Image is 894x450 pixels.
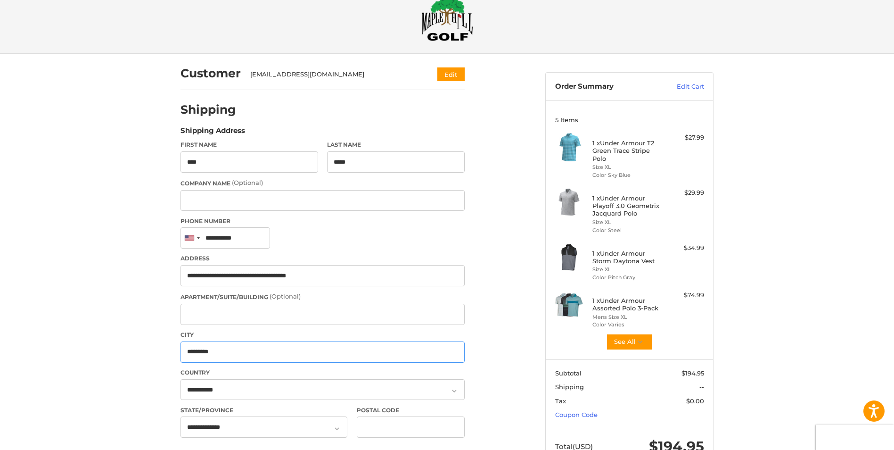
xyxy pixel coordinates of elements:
label: Company Name [180,178,465,188]
iframe: Google Customer Reviews [816,425,894,450]
li: Size XL [592,163,664,171]
legend: Shipping Address [180,125,245,141]
label: Phone Number [180,217,465,225]
li: Color Varies [592,321,664,329]
a: Coupon Code [555,411,598,418]
h4: 1 x Under Armour Storm Daytona Vest [592,250,664,265]
small: (Optional) [270,292,301,300]
li: Color Pitch Gray [592,274,664,282]
label: Postal Code [357,406,465,415]
div: [EMAIL_ADDRESS][DOMAIN_NAME] [250,70,419,79]
h4: 1 x Under Armour T2 Green Trace Stripe Polo [592,139,664,162]
h3: Order Summary [555,82,656,92]
label: Country [180,368,465,377]
div: $29.99 [667,188,704,198]
h3: 5 Items [555,116,704,124]
li: Mens Size XL [592,313,664,321]
h2: Shipping [180,102,236,117]
span: Tax [555,397,566,405]
li: Color Steel [592,226,664,234]
li: Size XL [592,218,664,226]
label: State/Province [180,406,347,415]
span: Shipping [555,383,584,391]
span: $0.00 [686,397,704,405]
div: United States: +1 [181,228,203,248]
label: Apartment/Suite/Building [180,292,465,301]
li: Color Sky Blue [592,171,664,179]
span: $194.95 [681,369,704,377]
span: Subtotal [555,369,582,377]
h4: 1 x Under Armour Playoff 3.0 Geometrix Jacquard Polo [592,194,664,217]
label: City [180,331,465,339]
label: Last Name [327,141,465,149]
a: Edit Cart [656,82,704,92]
div: $27.99 [667,133,704,142]
div: $34.99 [667,243,704,253]
small: (Optional) [232,179,263,186]
span: -- [699,383,704,391]
h2: Customer [180,66,241,81]
li: Size XL [592,266,664,274]
div: $74.99 [667,291,704,300]
button: Edit [437,67,465,81]
label: First Name [180,141,318,149]
button: See All [606,333,653,350]
label: Address [180,254,465,263]
h4: 1 x Under Armour Assorted Polo 3-Pack [592,297,664,312]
